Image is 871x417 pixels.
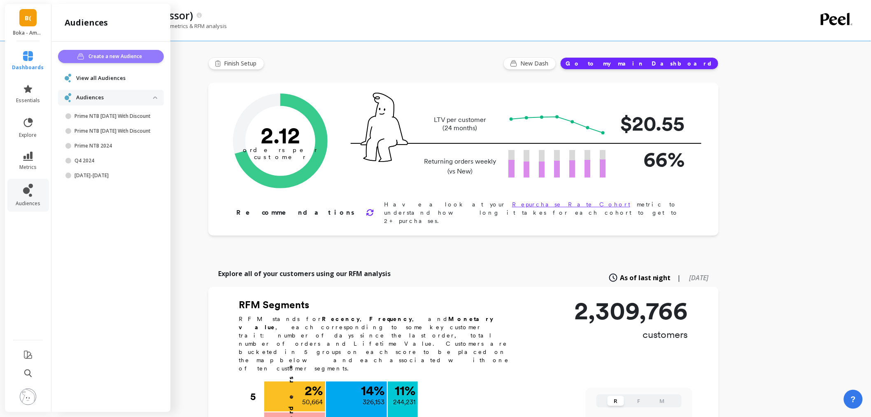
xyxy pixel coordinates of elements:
span: Create a new Audience [89,52,145,61]
span: View all Audiences [76,74,126,82]
p: Q4 2024 [75,157,153,164]
p: Prime NTB [DATE] With Discount [75,113,153,119]
img: profile picture [20,389,36,405]
p: Returning orders weekly (vs New) [422,157,498,176]
p: LTV per customer (24 months) [422,116,498,132]
h2: RFM Segments [239,298,519,312]
p: Prime NTB 2024 [75,143,153,149]
text: 2.12 [261,122,300,149]
button: Finish Setup [208,57,264,70]
span: audiences [16,200,40,207]
p: [DATE]-[DATE] [75,172,153,179]
p: customers [574,328,688,341]
p: 326,153 [363,397,384,407]
span: Finish Setup [224,59,259,68]
img: down caret icon [153,96,157,99]
p: 11 % [395,384,415,397]
p: Audiences [76,94,153,102]
span: metrics [19,164,37,171]
img: navigation item icon [65,74,71,82]
p: 2 % [305,384,323,397]
span: As of last night [620,273,671,283]
tspan: orders per [243,147,318,154]
h2: audiences [65,17,108,28]
button: ? [844,390,863,409]
div: 5 [250,382,263,412]
span: New Dash [520,59,551,68]
button: R [608,396,624,406]
p: Boka - Amazon (Essor) [13,30,43,36]
p: 50,664 [302,397,323,407]
tspan: customer [254,153,307,161]
b: Frequency [369,316,412,322]
span: B( [25,13,31,23]
span: explore [19,132,37,138]
p: 244,231 [393,397,415,407]
p: $20.55 [619,108,685,139]
p: 66% [619,144,685,175]
button: Create a new Audience [58,50,164,63]
p: Explore all of your customers using our RFM analysis [218,269,391,279]
span: | [678,273,681,283]
b: Recency [322,316,360,322]
p: RFM stands for , , and , each corresponding to some key customer trait: number of days since the ... [239,315,519,372]
button: Go to my main Dashboard [560,57,719,70]
p: Have a look at your metric to understand how long it takes for each cohort to get to 2+ purchases. [384,200,692,225]
p: 14 % [361,384,384,397]
a: Repurchase Rate Cohort [512,201,630,208]
img: pal seatted on line [361,93,408,162]
span: dashboards [12,64,44,71]
button: M [654,396,670,406]
button: F [631,396,647,406]
p: Recommendations [236,208,356,218]
span: ? [851,394,856,405]
img: navigation item icon [65,93,71,102]
a: View all Audiences [76,74,157,82]
p: 2,309,766 [574,298,688,323]
span: [DATE] [689,273,709,282]
button: New Dash [503,57,556,70]
span: essentials [16,97,40,104]
p: Prime NTB [DATE] With Discount [75,128,153,134]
